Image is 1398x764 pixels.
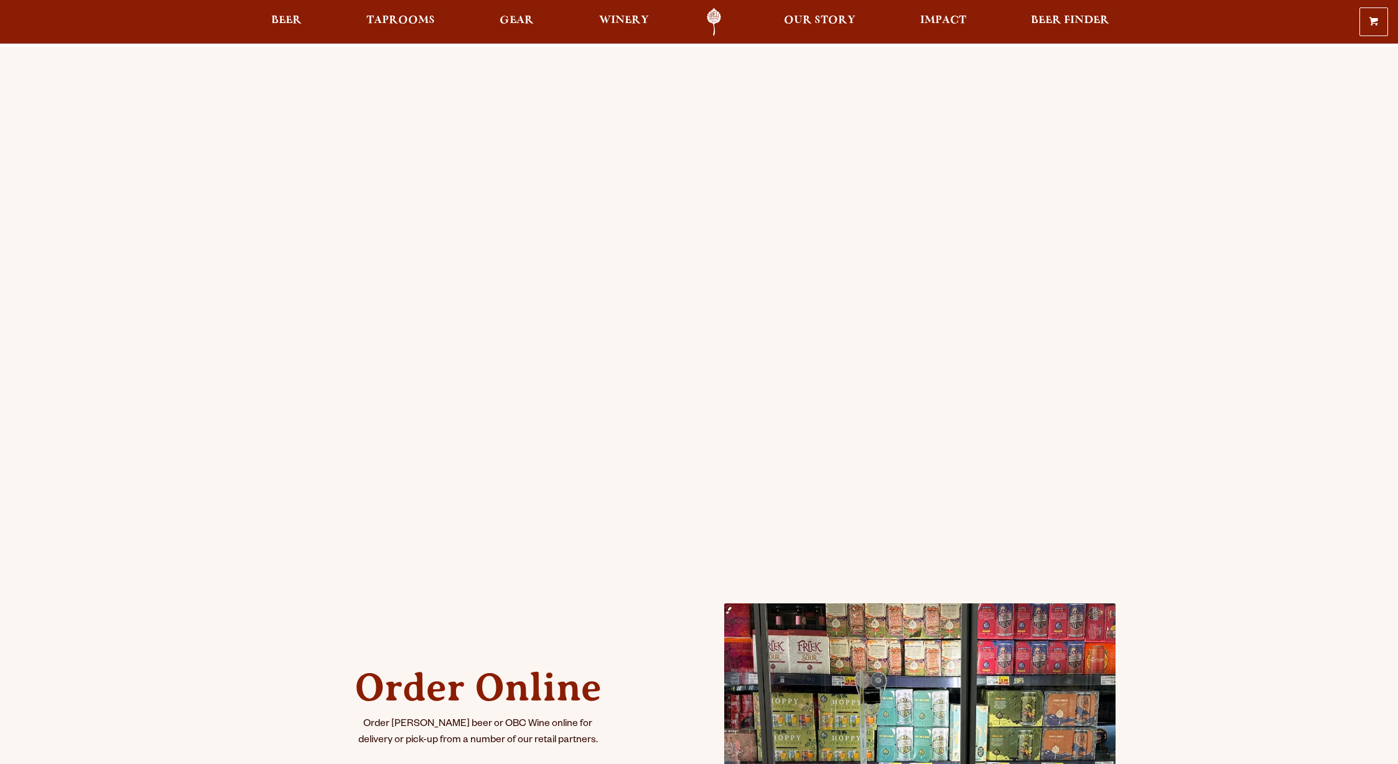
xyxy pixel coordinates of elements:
a: Beer [263,8,310,36]
a: Impact [912,8,974,36]
span: Beer Finder [1031,16,1109,26]
span: Our Story [784,16,855,26]
span: Impact [920,16,966,26]
span: Taprooms [366,16,435,26]
a: Taprooms [358,8,443,36]
a: Odell Home [691,8,737,36]
p: Order [PERSON_NAME] beer or OBC Wine online for delivery or pick-up from a number of our retail p... [353,717,602,750]
a: Our Story [776,8,864,36]
span: Gear [500,16,534,26]
span: Beer [271,16,302,26]
span: Winery [599,16,649,26]
a: Winery [591,8,657,36]
h2: Order Online [353,666,602,709]
a: Beer Finder [1023,8,1117,36]
a: Gear [492,8,542,36]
